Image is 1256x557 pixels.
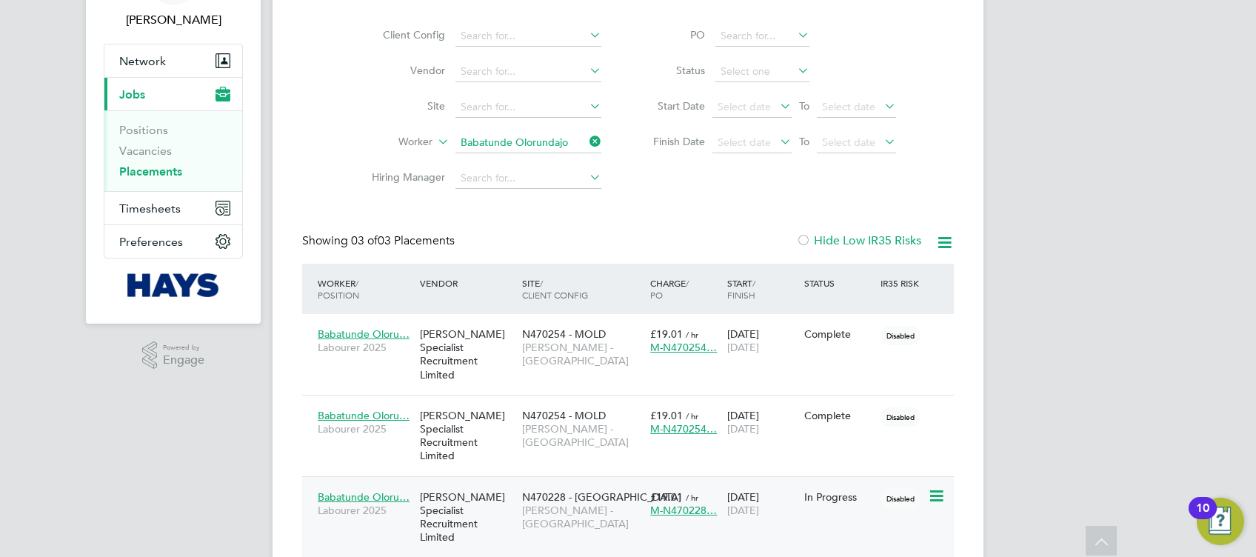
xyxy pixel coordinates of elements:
[314,482,954,495] a: Babatunde Oloru…Labourer 2025[PERSON_NAME] Specialist Recruitment LimitedN470228 - [GEOGRAPHIC_DA...
[142,341,205,370] a: Powered byEngage
[804,490,874,504] div: In Progress
[877,270,928,296] div: IR35 Risk
[522,409,606,422] span: N470254 - MOLD
[318,327,410,341] span: Babatunde Oloru…
[119,164,182,179] a: Placements
[822,136,875,149] span: Select date
[881,489,921,508] span: Disabled
[638,99,705,113] label: Start Date
[638,135,705,148] label: Finish Date
[318,277,359,301] span: / Position
[318,504,412,517] span: Labourer 2025
[360,28,445,41] label: Client Config
[318,409,410,422] span: Babatunde Oloru…
[416,401,518,470] div: [PERSON_NAME] Specialist Recruitment Limited
[522,327,606,341] span: N470254 - MOLD
[119,144,172,158] a: Vacancies
[881,407,921,427] span: Disabled
[727,422,759,436] span: [DATE]
[104,110,242,191] div: Jobs
[518,270,647,308] div: Site
[686,329,698,340] span: / hr
[795,132,814,151] span: To
[724,401,801,443] div: [DATE]
[119,87,145,101] span: Jobs
[455,97,601,118] input: Search for...
[104,11,243,29] span: Amelia Kelly
[455,61,601,82] input: Search for...
[650,409,683,422] span: £19.01
[119,123,168,137] a: Positions
[314,319,954,332] a: Babatunde Oloru…Labourer 2025[PERSON_NAME] Specialist Recruitment LimitedN470254 - MOLD[PERSON_NA...
[724,270,801,308] div: Start
[1197,498,1244,545] button: Open Resource Center, 10 new notifications
[686,410,698,421] span: / hr
[650,341,717,354] span: M-N470254…
[647,270,724,308] div: Charge
[795,96,814,116] span: To
[650,422,717,436] span: M-N470254…
[522,422,643,449] span: [PERSON_NAME] - [GEOGRAPHIC_DATA]
[727,504,759,517] span: [DATE]
[127,273,220,297] img: hays-logo-retina.png
[1196,508,1209,527] div: 10
[351,233,378,248] span: 03 of
[351,233,455,248] span: 03 Placements
[822,100,875,113] span: Select date
[416,483,518,552] div: [PERSON_NAME] Specialist Recruitment Limited
[804,409,874,422] div: Complete
[686,492,698,503] span: / hr
[715,61,809,82] input: Select one
[119,201,181,216] span: Timesheets
[318,422,412,436] span: Labourer 2025
[347,135,432,150] label: Worker
[318,490,410,504] span: Babatunde Oloru…
[104,225,242,258] button: Preferences
[522,341,643,367] span: [PERSON_NAME] - [GEOGRAPHIC_DATA]
[119,235,183,249] span: Preferences
[314,270,416,308] div: Worker
[360,99,445,113] label: Site
[119,54,166,68] span: Network
[650,504,717,517] span: M-N470228…
[163,354,204,367] span: Engage
[650,277,689,301] span: / PO
[360,64,445,77] label: Vendor
[724,483,801,524] div: [DATE]
[455,168,601,189] input: Search for...
[104,78,242,110] button: Jobs
[104,273,243,297] a: Go to home page
[718,136,771,149] span: Select date
[804,327,874,341] div: Complete
[727,341,759,354] span: [DATE]
[638,28,705,41] label: PO
[104,44,242,77] button: Network
[416,270,518,296] div: Vendor
[727,277,755,301] span: / Finish
[801,270,878,296] div: Status
[715,26,809,47] input: Search for...
[314,401,954,413] a: Babatunde Oloru…Labourer 2025[PERSON_NAME] Specialist Recruitment LimitedN470254 - MOLD[PERSON_NA...
[360,170,445,184] label: Hiring Manager
[638,64,705,77] label: Status
[796,233,921,248] label: Hide Low IR35 Risks
[724,320,801,361] div: [DATE]
[522,504,643,530] span: [PERSON_NAME] - [GEOGRAPHIC_DATA]
[104,192,242,224] button: Timesheets
[163,341,204,354] span: Powered by
[650,327,683,341] span: £19.01
[455,26,601,47] input: Search for...
[455,133,601,153] input: Search for...
[302,233,458,249] div: Showing
[522,490,681,504] span: N470228 - [GEOGRAPHIC_DATA]
[881,326,921,345] span: Disabled
[650,490,683,504] span: £19.01
[522,277,588,301] span: / Client Config
[718,100,771,113] span: Select date
[416,320,518,389] div: [PERSON_NAME] Specialist Recruitment Limited
[318,341,412,354] span: Labourer 2025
